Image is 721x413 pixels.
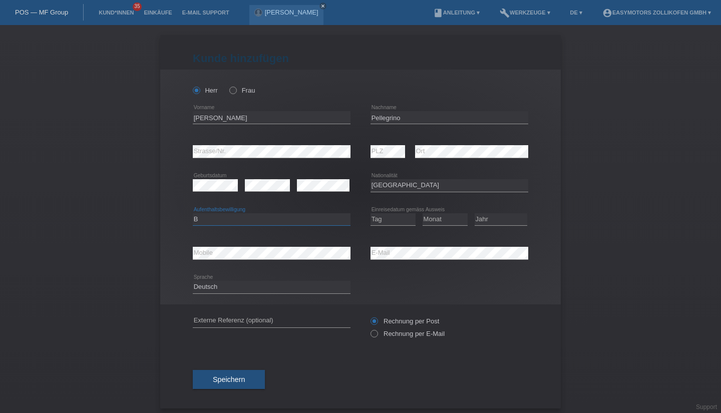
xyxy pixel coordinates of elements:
label: Frau [229,87,255,94]
a: POS — MF Group [15,9,68,16]
input: Frau [229,87,236,93]
a: Einkäufe [139,10,177,16]
a: account_circleEasymotors Zollikofen GmbH ▾ [597,10,716,16]
input: Rechnung per Post [371,317,377,330]
a: close [319,3,326,10]
a: buildWerkzeuge ▾ [495,10,555,16]
input: Herr [193,87,199,93]
a: Kund*innen [94,10,139,16]
i: account_circle [602,8,612,18]
i: close [320,4,325,9]
button: Speichern [193,370,265,389]
i: build [500,8,510,18]
a: Support [696,403,717,410]
a: [PERSON_NAME] [265,9,318,16]
label: Rechnung per E-Mail [371,330,445,337]
span: Speichern [213,375,245,383]
a: DE ▾ [565,10,587,16]
i: book [433,8,443,18]
label: Herr [193,87,218,94]
a: E-Mail Support [177,10,234,16]
input: Rechnung per E-Mail [371,330,377,342]
span: 35 [133,3,142,11]
label: Rechnung per Post [371,317,439,325]
a: bookAnleitung ▾ [428,10,485,16]
h1: Kunde hinzufügen [193,52,528,65]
